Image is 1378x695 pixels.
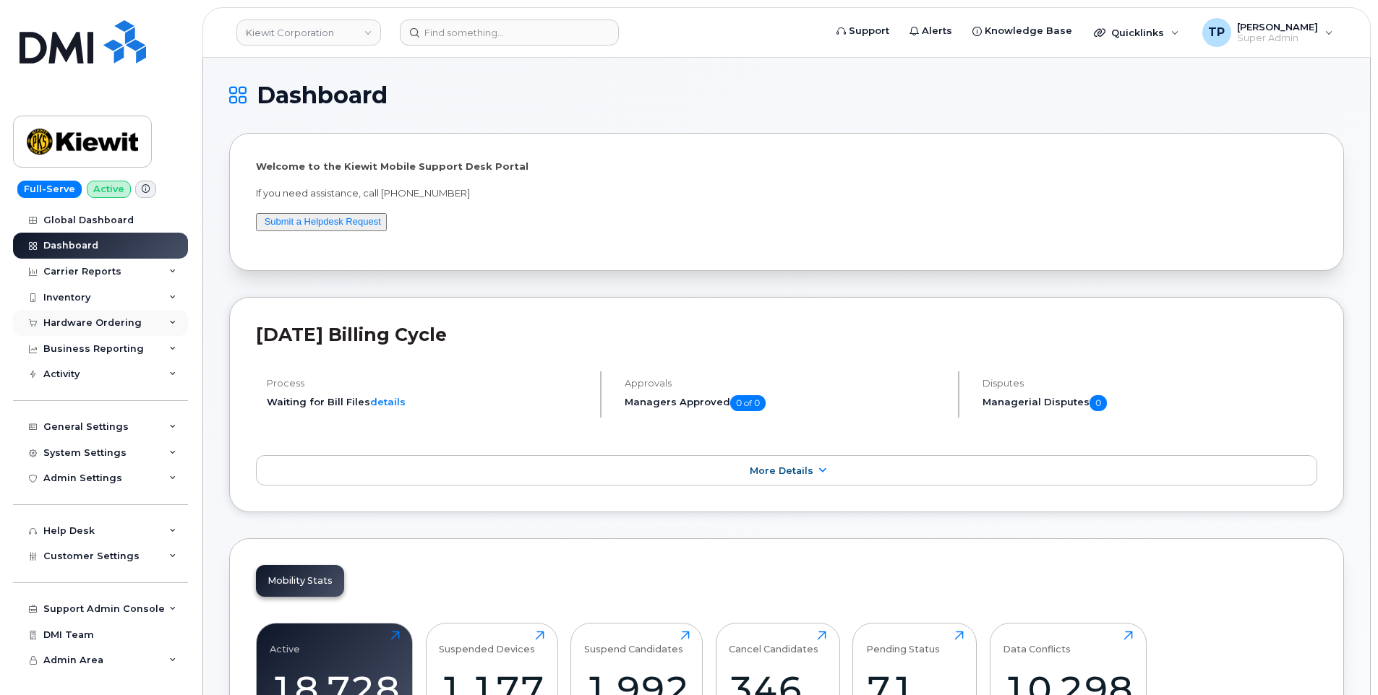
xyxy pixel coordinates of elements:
[625,378,946,389] h4: Approvals
[625,395,946,411] h5: Managers Approved
[1003,631,1071,655] div: Data Conflicts
[1315,632,1367,684] iframe: Messenger Launcher
[730,395,766,411] span: 0 of 0
[270,631,300,655] div: Active
[370,396,406,407] a: details
[729,631,818,655] div: Cancel Candidates
[256,186,1317,200] p: If you need assistance, call [PHONE_NUMBER]
[267,378,588,389] h4: Process
[866,631,940,655] div: Pending Status
[584,631,683,655] div: Suspend Candidates
[256,160,1317,173] p: Welcome to the Kiewit Mobile Support Desk Portal
[265,216,381,227] a: Submit a Helpdesk Request
[750,465,813,476] span: More Details
[256,324,1317,345] h2: [DATE] Billing Cycle
[257,85,388,106] span: Dashboard
[256,213,387,231] button: Submit a Helpdesk Request
[983,395,1317,411] h5: Managerial Disputes
[983,378,1317,389] h4: Disputes
[439,631,535,655] div: Suspended Devices
[1090,395,1107,411] span: 0
[267,395,588,409] li: Waiting for Bill Files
